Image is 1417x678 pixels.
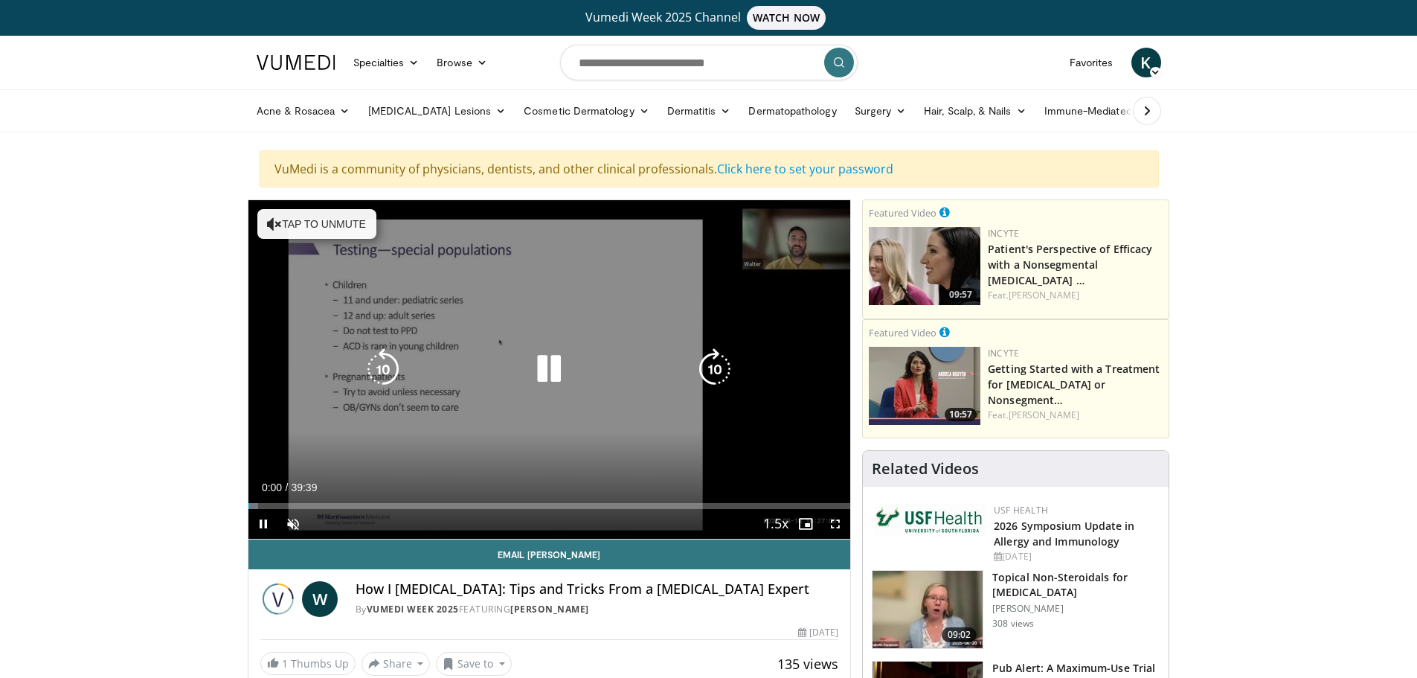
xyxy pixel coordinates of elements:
[872,570,1160,649] a: 09:02 Topical Non-Steroidals for [MEDICAL_DATA] [PERSON_NAME] 308 views
[344,48,428,77] a: Specialties
[257,55,335,70] img: VuMedi Logo
[988,242,1152,287] a: Patient's Perspective of Efficacy with a Nonsegmental [MEDICAL_DATA] …
[747,6,826,30] span: WATCH NOW
[248,540,851,569] a: Email [PERSON_NAME]
[367,603,459,615] a: Vumedi Week 2025
[259,150,1159,188] div: VuMedi is a community of physicians, dentists, and other clinical professionals.
[846,96,916,126] a: Surgery
[777,655,838,673] span: 135 views
[282,656,288,671] span: 1
[869,227,980,305] img: 2c48d197-61e9-423b-8908-6c4d7e1deb64.png.150x105_q85_crop-smart_upscale.jpg
[798,626,838,639] div: [DATE]
[945,288,977,301] span: 09:57
[510,603,589,615] a: [PERSON_NAME]
[1009,409,1079,421] a: [PERSON_NAME]
[717,161,893,177] a: Click here to set your password
[356,581,839,598] h4: How I [MEDICAL_DATA]: Tips and Tricks From a [MEDICAL_DATA] Expert
[791,509,820,539] button: Enable picture-in-picture mode
[739,96,845,126] a: Dermatopathology
[869,206,936,220] small: Featured Video
[248,96,359,126] a: Acne & Rosacea
[257,209,376,239] button: Tap to unmute
[994,519,1134,549] a: 2026 Symposium Update in Allergy and Immunology
[356,603,839,616] div: By FEATURING
[875,504,986,537] img: 6ba8804a-8538-4002-95e7-a8f8012d4a11.png.150x105_q85_autocrop_double_scale_upscale_version-0.2.jpg
[761,509,791,539] button: Playback Rate
[988,409,1163,422] div: Feat.
[260,581,296,617] img: Vumedi Week 2025
[820,509,850,539] button: Fullscreen
[869,347,980,425] img: e02a99de-beb8-4d69-a8cb-018b1ffb8f0c.png.150x105_q85_crop-smart_upscale.jpg
[873,571,983,648] img: 34a4b5e7-9a28-40cd-b963-80fdb137f70d.150x105_q85_crop-smart_upscale.jpg
[259,6,1159,30] a: Vumedi Week 2025 ChannelWATCH NOW
[262,482,282,493] span: 0:00
[1061,48,1122,77] a: Favorites
[658,96,740,126] a: Dermatitis
[260,652,356,675] a: 1 Thumbs Up
[988,362,1160,407] a: Getting Started with a Treatment for [MEDICAL_DATA] or Nonsegment…
[872,460,979,478] h4: Related Videos
[988,289,1163,302] div: Feat.
[428,48,496,77] a: Browse
[994,504,1048,517] a: USF Health
[992,618,1034,630] p: 308 views
[436,652,512,676] button: Save to
[1035,96,1156,126] a: Immune-Mediated
[1131,48,1161,77] a: K
[945,408,977,421] span: 10:57
[988,227,1019,240] a: Incyte
[869,347,980,425] a: 10:57
[359,96,515,126] a: [MEDICAL_DATA] Lesions
[515,96,658,126] a: Cosmetic Dermatology
[302,581,338,617] a: W
[869,326,936,339] small: Featured Video
[1009,289,1079,301] a: [PERSON_NAME]
[992,570,1160,600] h3: Topical Non-Steroidals for [MEDICAL_DATA]
[988,347,1019,359] a: Incyte
[248,200,851,540] video-js: Video Player
[362,652,431,676] button: Share
[869,227,980,305] a: 09:57
[286,482,289,493] span: /
[291,482,317,493] span: 39:39
[994,550,1157,563] div: [DATE]
[278,509,308,539] button: Unmute
[248,503,851,509] div: Progress Bar
[942,627,977,642] span: 09:02
[992,603,1160,615] p: [PERSON_NAME]
[560,45,858,80] input: Search topics, interventions
[915,96,1035,126] a: Hair, Scalp, & Nails
[248,509,278,539] button: Pause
